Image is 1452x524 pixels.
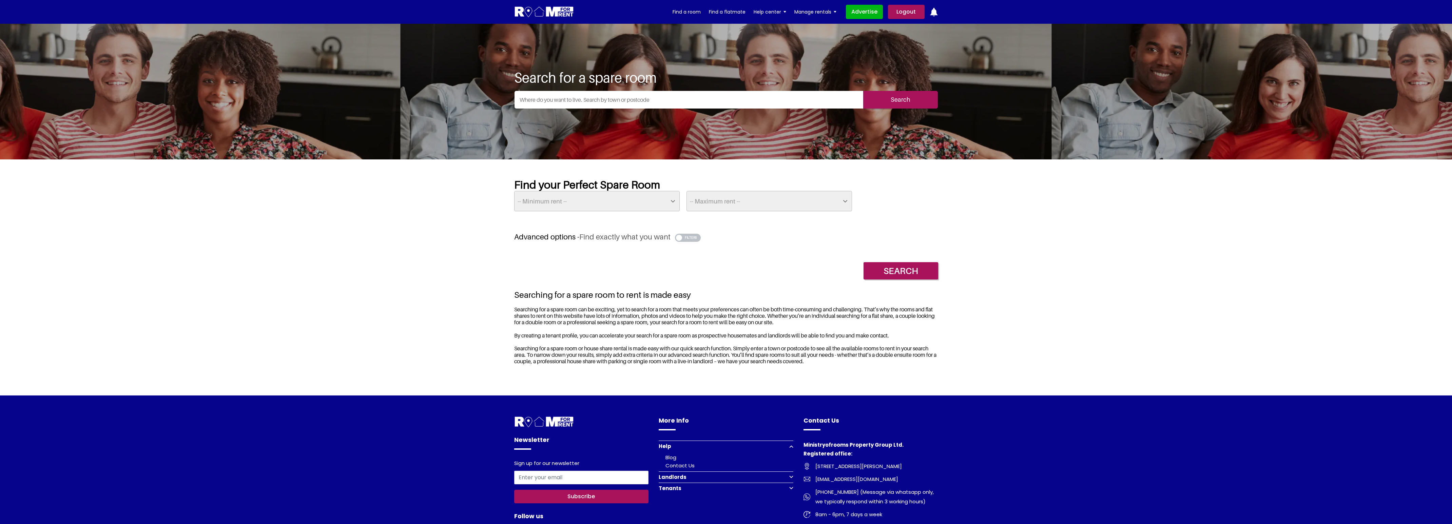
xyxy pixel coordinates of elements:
[864,262,938,279] input: Search
[863,91,938,109] input: Search
[514,435,649,450] h4: Newsletter
[804,474,938,484] a: [EMAIL_ADDRESS][DOMAIN_NAME]
[810,462,902,471] span: [STREET_ADDRESS][PERSON_NAME]
[514,290,938,300] h2: Searching for a spare room to rent is made easy
[804,493,810,500] img: Room For Rent
[888,5,925,19] a: Logout
[514,345,938,365] p: Searching for a spare room or house share rental is made easy with our quick search function. Sim...
[659,483,793,494] button: Tenants
[804,441,938,462] h4: Ministryofrooms Property Group Ltd. Registered office:
[673,7,701,17] a: Find a room
[659,416,793,430] h4: More Info
[514,232,938,241] h3: Advanced options -
[804,463,810,470] img: Room For Rent
[804,462,938,471] a: [STREET_ADDRESS][PERSON_NAME]
[514,490,649,503] button: Subscribe
[579,232,671,241] span: Find exactly what you want
[659,441,793,452] button: Help
[514,6,574,18] img: Logo for Room for Rent, featuring a welcoming design with a house icon and modern typography
[514,306,938,326] p: Searching for a spare room can be exciting, yet to search for a room that meets your preferences ...
[930,8,938,16] img: ic-notification
[515,91,863,109] input: Where do you want to live. Search by town or postcode
[514,471,649,484] input: Enter your email
[810,487,938,506] span: [PHONE_NUMBER] (Message via whatsapp only, we typically respond within 3 working hours)
[804,511,810,518] img: Room For Rent
[514,178,660,191] strong: Find your Perfect Spare Room
[810,510,882,519] span: 8am - 6pm, 7 days a week
[514,69,938,85] h1: Search for a spare room
[794,7,836,17] a: Manage rentals
[754,7,786,17] a: Help center
[514,332,938,339] p: By creating a tenant profile, you can accelerate your search for a spare room as prospective hous...
[804,476,810,483] img: Room For Rent
[514,416,574,428] img: Room For Rent
[709,7,746,17] a: Find a flatmate
[804,510,938,519] a: 8am - 6pm, 7 days a week
[810,474,898,484] span: [EMAIL_ADDRESS][DOMAIN_NAME]
[665,462,695,469] a: Contact Us
[659,471,793,483] button: Landlords
[804,416,938,430] h4: Contact Us
[514,460,579,468] label: Sign up for our newsletter
[804,487,938,506] a: [PHONE_NUMBER] (Message via whatsapp only, we typically respond within 3 working hours)
[846,5,883,19] a: Advertise
[665,454,676,461] a: Blog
